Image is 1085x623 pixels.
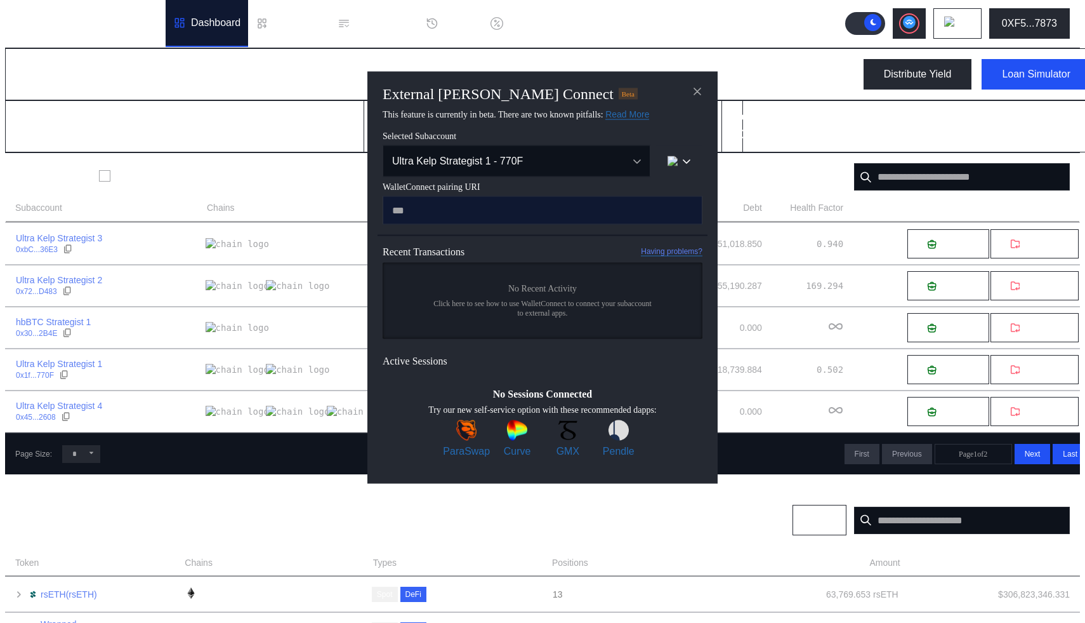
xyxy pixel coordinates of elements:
[763,349,844,391] td: 0.502
[552,556,588,570] span: Positions
[383,131,702,141] span: Selected Subaccount
[383,109,649,119] span: This feature is currently in beta. There are two known pitfalls:
[383,182,702,192] span: WalletConnect pairing URI
[944,17,958,30] img: chain logo
[405,590,421,599] div: DeFi
[681,265,762,307] td: 155,190.287
[443,420,490,457] a: ParaSwapParaSwap
[16,400,102,412] div: Ultra Kelp Strategist 4
[494,420,541,457] a: CurveCurve
[942,281,969,291] span: Deposit
[16,329,57,338] div: 0x30...2B4E
[273,18,322,29] div: Loan Book
[803,516,823,525] span: Chain
[16,316,91,328] div: hbBTC Strategist 1
[1025,281,1059,291] span: Withdraw
[373,556,397,570] span: Types
[826,589,898,600] div: 63,769.653 rsETH
[687,81,707,102] button: close modal
[681,391,762,432] td: 0.000
[456,420,477,440] img: ParaSwap
[855,450,869,459] span: First
[608,420,629,440] img: Pendle
[16,63,133,86] div: My Dashboard
[790,201,843,215] span: Health Factor
[763,223,844,265] td: 0.940
[732,111,789,123] h2: Total Equity
[16,287,57,296] div: 0x72...D483
[383,85,614,102] h2: External [PERSON_NAME] Connect
[383,145,650,177] button: Open menu
[681,349,762,391] td: 38,918,739.884
[681,307,762,349] td: 0.000
[16,111,81,123] h2: Total Balance
[206,280,269,291] img: chain logo
[443,445,490,457] span: ParaSwap
[556,445,579,457] span: GMX
[266,406,329,417] img: chain logo
[206,322,269,333] img: chain logo
[185,587,197,599] img: chain logo
[605,109,649,119] a: Read More
[852,126,879,142] div: USD
[507,420,527,440] img: Curve
[383,262,702,338] a: No Recent ActivityClick here to see how to use WalletConnect to connect your subaccount to extern...
[444,18,475,29] div: History
[206,238,269,250] img: chain logo
[15,513,67,528] div: Positions
[942,365,969,375] span: Deposit
[553,589,716,600] div: 13
[884,69,952,80] div: Distribute Yield
[1002,69,1070,80] div: Loan Simulator
[1025,323,1059,333] span: Withdraw
[504,445,531,457] span: Curve
[1025,239,1059,249] span: Withdraw
[655,145,702,177] button: chain logo
[191,17,240,29] div: Dashboard
[1063,450,1077,459] span: Last
[327,406,390,417] img: chain logo
[136,126,162,142] div: USD
[185,556,213,570] span: Chains
[619,88,638,99] div: Beta
[15,201,62,215] span: Subaccount
[732,126,847,142] div: 108,419,148.234
[942,323,969,333] span: Deposit
[603,445,635,457] span: Pendle
[763,265,844,307] td: 169.294
[16,413,56,422] div: 0x45...2608
[998,589,1070,600] div: $ 306,823,346.331
[942,239,969,249] span: Deposit
[383,355,447,366] span: Active Sessions
[558,420,578,440] img: GMX
[383,246,464,257] span: Recent Transactions
[15,450,52,459] div: Page Size:
[392,155,614,166] div: Ultra Kelp Strategist 1 - 770F
[207,201,235,215] span: Chains
[16,232,102,244] div: Ultra Kelp Strategist 3
[641,247,702,257] a: Having problems?
[1002,18,1057,29] div: 0XF5...7873
[355,18,411,29] div: Permissions
[206,364,269,375] img: chain logo
[15,170,89,184] div: Subaccounts
[508,18,584,29] div: Discount Factors
[16,371,54,380] div: 0x1f...770F
[1025,450,1041,459] span: Next
[508,283,577,293] span: No Recent Activity
[743,201,762,215] span: Debt
[41,589,97,600] a: rsETH(rsETH)
[667,156,678,166] img: chain logo
[28,589,38,600] img: Icon___Dark.png
[892,450,922,459] span: Previous
[428,405,657,415] span: Try our new self-service option with these recommended dapps:
[681,223,762,265] td: 42,651,018.850
[1025,407,1059,417] span: Withdraw
[16,274,102,286] div: Ultra Kelp Strategist 2
[595,420,642,457] a: PendlePendle
[16,358,102,370] div: Ultra Kelp Strategist 1
[544,420,591,457] a: GMXGMX
[206,406,269,417] img: chain logo
[266,364,329,375] img: chain logo
[16,126,131,142] div: 108,421,777.830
